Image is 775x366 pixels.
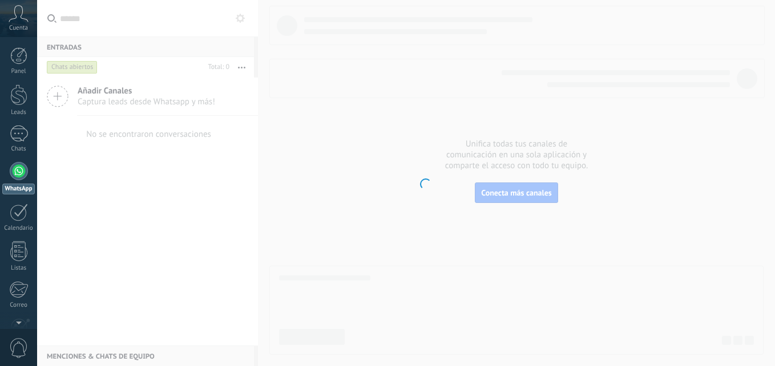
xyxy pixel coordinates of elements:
[2,184,35,194] div: WhatsApp
[2,265,35,272] div: Listas
[2,225,35,232] div: Calendario
[2,68,35,75] div: Panel
[2,145,35,153] div: Chats
[2,109,35,116] div: Leads
[2,302,35,309] div: Correo
[9,25,28,32] span: Cuenta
